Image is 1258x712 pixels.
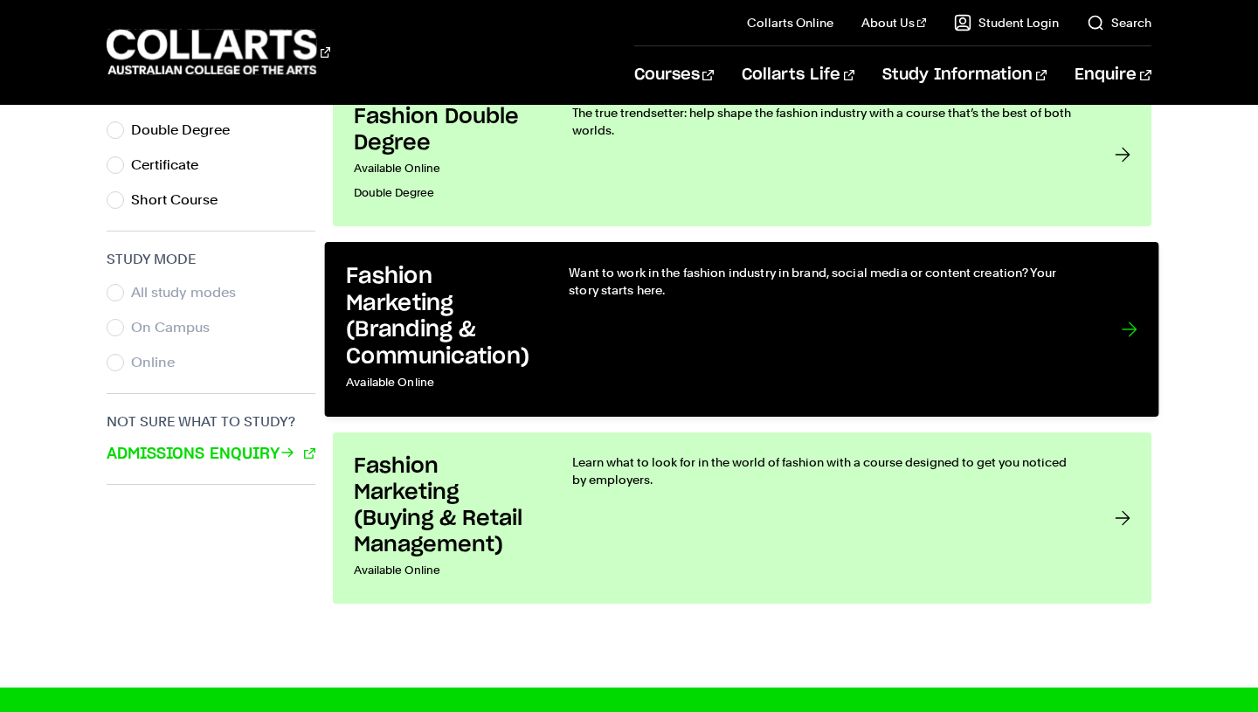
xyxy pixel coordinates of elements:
[131,315,224,340] label: On Campus
[347,370,534,396] p: Available Online
[131,280,250,305] label: All study modes
[354,156,537,181] p: Available Online
[107,443,314,466] a: Admissions Enquiry
[1075,46,1151,104] a: Enquire
[354,453,537,558] h3: Fashion Marketing (Buying & Retail Management)
[354,104,537,156] h3: Fashion Double Degree
[634,46,714,104] a: Courses
[107,27,330,77] div: Go to homepage
[347,263,534,370] h3: Fashion Marketing (Branding & Communication)
[354,181,537,205] p: Double Degree
[882,46,1047,104] a: Study Information
[325,242,1159,417] a: Fashion Marketing (Branding & Communication) Available Online Want to work in the fashion industr...
[1087,14,1151,31] a: Search
[954,14,1059,31] a: Student Login
[333,83,1151,226] a: Fashion Double Degree Available OnlineDouble Degree The true trendsetter: help shape the fashion ...
[131,118,244,142] label: Double Degree
[747,14,833,31] a: Collarts Online
[742,46,854,104] a: Collarts Life
[131,350,189,375] label: Online
[107,249,315,270] h3: Study Mode
[131,188,232,212] label: Short Course
[570,263,1087,299] p: Want to work in the fashion industry in brand, social media or content creation? Your story start...
[354,558,537,583] p: Available Online
[107,411,315,432] h3: Not sure what to study?
[131,153,212,177] label: Certificate
[861,14,926,31] a: About Us
[572,453,1079,488] p: Learn what to look for in the world of fashion with a course designed to get you noticed by emplo...
[572,104,1079,139] p: The true trendsetter: help shape the fashion industry with a course that’s the best of both worlds.
[333,432,1151,604] a: Fashion Marketing (Buying & Retail Management) Available Online Learn what to look for in the wor...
